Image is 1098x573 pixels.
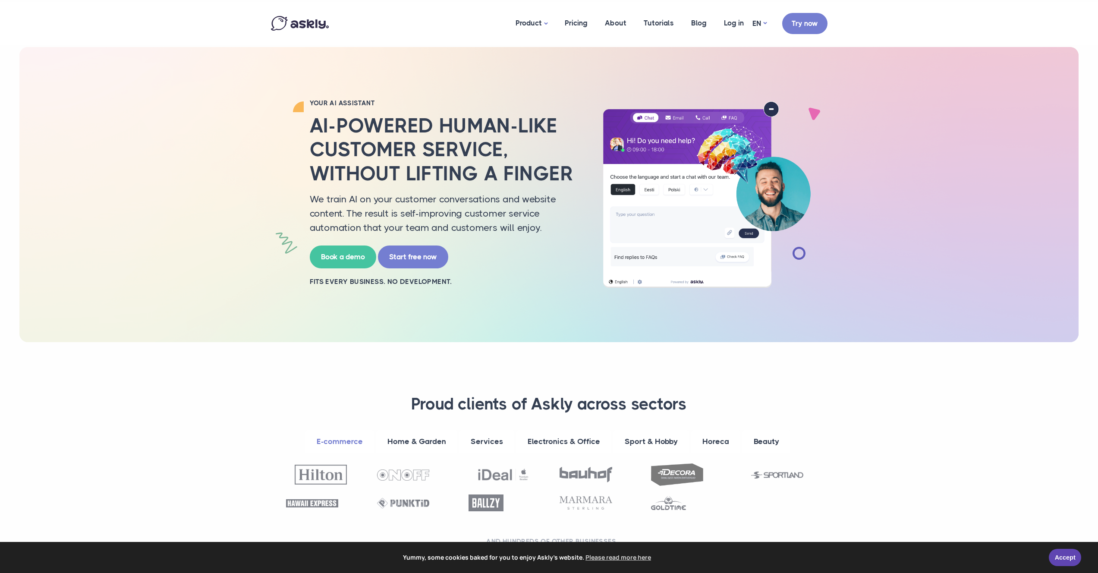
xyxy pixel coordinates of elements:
[560,496,612,510] img: Marmara Sterling
[782,13,827,34] a: Try now
[282,394,817,415] h3: Proud clients of Askly across sectors
[310,192,582,235] p: We train AI on your customer conversations and website content. The result is self-improving cust...
[469,494,503,511] img: Ballzy
[1049,549,1081,566] a: Accept
[459,430,514,453] a: Services
[752,17,767,30] a: EN
[376,430,457,453] a: Home & Garden
[13,551,1043,564] span: Yummy, some cookies baked for you to enjoy Askly's website.
[751,472,803,479] img: Sportland
[271,16,329,31] img: Askly
[691,430,740,453] a: Horeca
[477,465,529,485] img: Ideal
[310,277,582,286] h2: Fits every business. No development.
[305,430,374,453] a: E-commerce
[310,99,582,107] h2: YOUR AI ASSISTANT
[613,430,689,453] a: Sport & Hobby
[715,2,752,44] a: Log in
[295,465,347,484] img: Hilton
[556,2,596,44] a: Pricing
[596,2,635,44] a: About
[282,537,817,546] h2: ...and hundreds of other businesses
[595,101,819,288] img: Ai chatbot and multilingual support
[683,2,715,44] a: Blog
[377,469,429,481] img: OnOff
[635,2,683,44] a: Tutorials
[310,246,376,268] a: Book a demo
[286,499,338,507] img: Hawaii Express
[584,551,652,564] a: learn more about cookies
[651,496,686,510] img: Goldtime
[310,114,582,186] h2: AI-powered human-like customer service, without lifting a finger
[516,430,611,453] a: Electronics & Office
[560,467,612,482] img: Bauhof
[378,246,448,268] a: Start free now
[377,498,429,509] img: Punktid
[742,430,790,453] a: Beauty
[507,2,556,45] a: Product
